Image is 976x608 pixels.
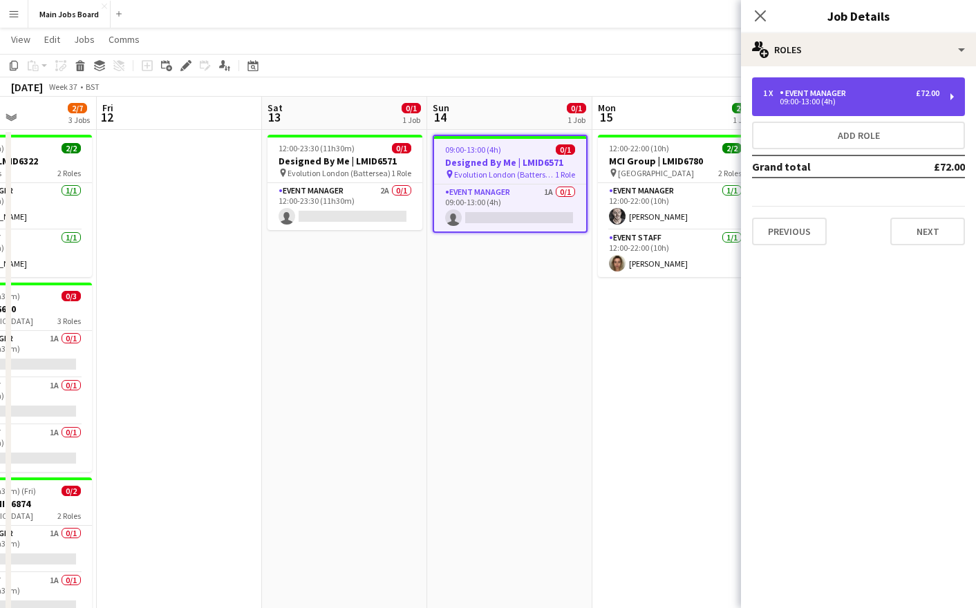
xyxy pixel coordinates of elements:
[39,30,66,48] a: Edit
[434,184,586,231] app-card-role: Event Manager1A0/109:00-13:00 (4h)
[86,82,100,92] div: BST
[391,168,411,178] span: 1 Role
[57,316,81,326] span: 3 Roles
[763,88,780,98] div: 1 x
[567,115,585,125] div: 1 Job
[609,143,669,153] span: 12:00-22:00 (10h)
[402,103,421,113] span: 0/1
[392,143,411,153] span: 0/1
[433,135,588,233] app-job-card: 09:00-13:00 (4h)0/1Designed By Me | LMID6571 Evolution London (Battersea)1 RoleEvent Manager1A0/1...
[268,135,422,230] app-job-card: 12:00-23:30 (11h30m)0/1Designed By Me | LMID6571 Evolution London (Battersea)1 RoleEvent Manager2...
[752,122,965,149] button: Add role
[434,156,586,169] h3: Designed By Me | LMID6571
[265,109,283,125] span: 13
[733,115,751,125] div: 1 Job
[598,183,753,230] app-card-role: Event Manager1/112:00-22:00 (10h)[PERSON_NAME]
[732,103,751,113] span: 2/2
[62,143,81,153] span: 2/2
[28,1,111,28] button: Main Jobs Board
[6,30,36,48] a: View
[279,143,355,153] span: 12:00-23:30 (11h30m)
[68,103,87,113] span: 2/7
[62,291,81,301] span: 0/3
[268,102,283,114] span: Sat
[402,115,420,125] div: 1 Job
[780,88,852,98] div: Event Manager
[109,33,140,46] span: Comms
[752,155,890,178] td: Grand total
[103,30,145,48] a: Comms
[46,82,80,92] span: Week 37
[68,115,90,125] div: 3 Jobs
[433,102,449,114] span: Sun
[741,33,976,66] div: Roles
[718,168,742,178] span: 2 Roles
[556,144,575,155] span: 0/1
[268,155,422,167] h3: Designed By Me | LMID6571
[598,102,616,114] span: Mon
[57,511,81,521] span: 2 Roles
[268,183,422,230] app-card-role: Event Manager2A0/112:00-23:30 (11h30m)
[100,109,113,125] span: 12
[11,80,43,94] div: [DATE]
[598,155,753,167] h3: MCI Group | LMID6780
[890,155,965,178] td: £72.00
[598,135,753,277] app-job-card: 12:00-22:00 (10h)2/2MCI Group | LMID6780 [GEOGRAPHIC_DATA]2 RolesEvent Manager1/112:00-22:00 (10h...
[68,30,100,48] a: Jobs
[454,169,555,180] span: Evolution London (Battersea)
[763,98,939,105] div: 09:00-13:00 (4h)
[445,144,501,155] span: 09:00-13:00 (4h)
[74,33,95,46] span: Jobs
[288,168,391,178] span: Evolution London (Battersea)
[57,168,81,178] span: 2 Roles
[11,33,30,46] span: View
[916,88,939,98] div: £72.00
[890,218,965,245] button: Next
[44,33,60,46] span: Edit
[752,218,827,245] button: Previous
[618,168,694,178] span: [GEOGRAPHIC_DATA]
[598,230,753,277] app-card-role: Event Staff1/112:00-22:00 (10h)[PERSON_NAME]
[567,103,586,113] span: 0/1
[596,109,616,125] span: 15
[741,7,976,25] h3: Job Details
[431,109,449,125] span: 14
[62,486,81,496] span: 0/2
[555,169,575,180] span: 1 Role
[722,143,742,153] span: 2/2
[102,102,113,114] span: Fri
